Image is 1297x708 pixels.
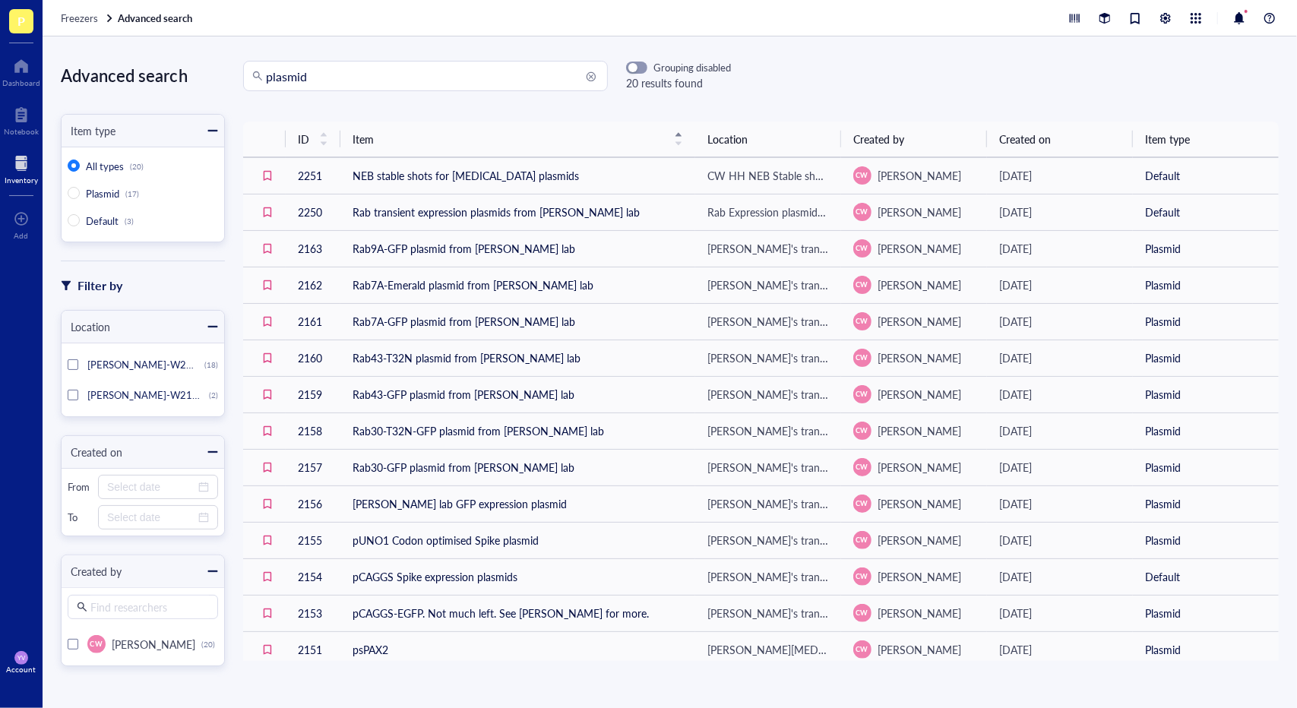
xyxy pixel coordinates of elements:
[86,186,119,201] span: Plasmid
[999,532,1121,548] div: [DATE]
[999,605,1121,621] div: [DATE]
[286,485,340,522] td: 2156
[856,389,868,400] span: CW
[353,131,665,147] span: Item
[118,11,195,25] a: Advanced search
[856,207,868,217] span: CW
[999,495,1121,512] div: [DATE]
[340,267,695,303] td: Rab7A-Emerald plasmid from [PERSON_NAME] lab
[2,54,40,87] a: Dashboard
[856,316,868,327] span: CW
[130,162,144,171] div: (20)
[5,175,38,185] div: Inventory
[1133,412,1279,449] td: Plasmid
[107,509,195,526] input: Select date
[707,313,829,330] div: [PERSON_NAME]'s transient expression plasmids
[878,642,961,657] span: [PERSON_NAME]
[17,11,25,30] span: P
[707,204,829,220] div: Rab Expression plasmid and Lenti KO glycerol stocks continued HH CW 2025
[999,459,1121,476] div: [DATE]
[707,641,829,658] div: [PERSON_NAME][MEDICAL_DATA] Plasmids 2025
[340,340,695,376] td: Rab43-T32N plasmid from [PERSON_NAME] lab
[340,376,695,412] td: Rab43-GFP plasmid from [PERSON_NAME] lab
[999,568,1121,585] div: [DATE]
[707,386,829,403] div: [PERSON_NAME]'s transient expression plasmids
[987,122,1133,157] th: Created on
[856,352,868,363] span: CW
[209,390,218,400] div: (2)
[298,131,310,147] span: ID
[340,449,695,485] td: Rab30-GFP plasmid from [PERSON_NAME] lab
[707,532,829,548] div: [PERSON_NAME]'s transient expression plasmids
[1133,303,1279,340] td: Plasmid
[1133,122,1279,157] th: Item type
[340,157,695,194] td: NEB stable shots for [MEDICAL_DATA] plasmids
[707,240,829,257] div: [PERSON_NAME]'s transient expression plasmids
[204,360,218,369] div: (18)
[286,194,340,230] td: 2250
[878,387,961,402] span: [PERSON_NAME]
[5,151,38,185] a: Inventory
[626,74,731,91] div: 20 results found
[340,522,695,558] td: pUNO1 Codon optimised Spike plasmid
[340,558,695,595] td: pCAGGS Spike expression plasmids
[62,122,115,139] div: Item type
[286,631,340,668] td: 2151
[856,498,868,509] span: CW
[1133,485,1279,522] td: Plasmid
[62,563,122,580] div: Created by
[878,605,961,621] span: [PERSON_NAME]
[878,204,961,220] span: [PERSON_NAME]
[286,412,340,449] td: 2158
[878,350,961,365] span: [PERSON_NAME]
[62,444,122,460] div: Created on
[286,376,340,412] td: 2159
[841,122,987,157] th: Created by
[878,314,961,329] span: [PERSON_NAME]
[4,127,39,136] div: Notebook
[125,189,139,198] div: (17)
[878,168,961,183] span: [PERSON_NAME]
[878,423,961,438] span: [PERSON_NAME]
[1133,376,1279,412] td: Plasmid
[707,167,829,184] div: CW HH NEB Stable shots
[999,167,1121,184] div: [DATE]
[14,231,29,240] div: Add
[17,654,25,661] span: YV
[856,425,868,436] span: CW
[878,533,961,548] span: [PERSON_NAME]
[856,243,868,254] span: CW
[340,412,695,449] td: Rab30-T32N-GFP plasmid from [PERSON_NAME] lab
[1133,595,1279,631] td: Plasmid
[61,11,115,25] a: Freezers
[1133,340,1279,376] td: Plasmid
[286,230,340,267] td: 2163
[68,480,92,494] div: From
[707,277,829,293] div: [PERSON_NAME]'s transient expression plasmids
[878,496,961,511] span: [PERSON_NAME]
[286,522,340,558] td: 2155
[1133,522,1279,558] td: Plasmid
[286,157,340,194] td: 2251
[87,357,220,371] span: [PERSON_NAME]-W2105-09
[707,459,829,476] div: [PERSON_NAME]'s transient expression plasmids
[340,303,695,340] td: Rab7A-GFP plasmid from [PERSON_NAME] lab
[286,340,340,376] td: 2160
[61,61,225,90] div: Advanced search
[286,595,340,631] td: 2153
[878,277,961,292] span: [PERSON_NAME]
[340,230,695,267] td: Rab9A-GFP plasmid from [PERSON_NAME] lab
[1133,267,1279,303] td: Plasmid
[340,122,695,157] th: Item
[856,280,868,290] span: CW
[999,386,1121,403] div: [DATE]
[856,644,868,655] span: CW
[86,159,124,173] span: All types
[86,213,119,228] span: Default
[1133,230,1279,267] td: Plasmid
[340,595,695,631] td: pCAGGS-EGFP. Not much left. See [PERSON_NAME] for more.
[78,276,122,296] div: Filter by
[340,194,695,230] td: Rab transient expression plasmids from [PERSON_NAME] lab
[286,303,340,340] td: 2161
[856,571,868,582] span: CW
